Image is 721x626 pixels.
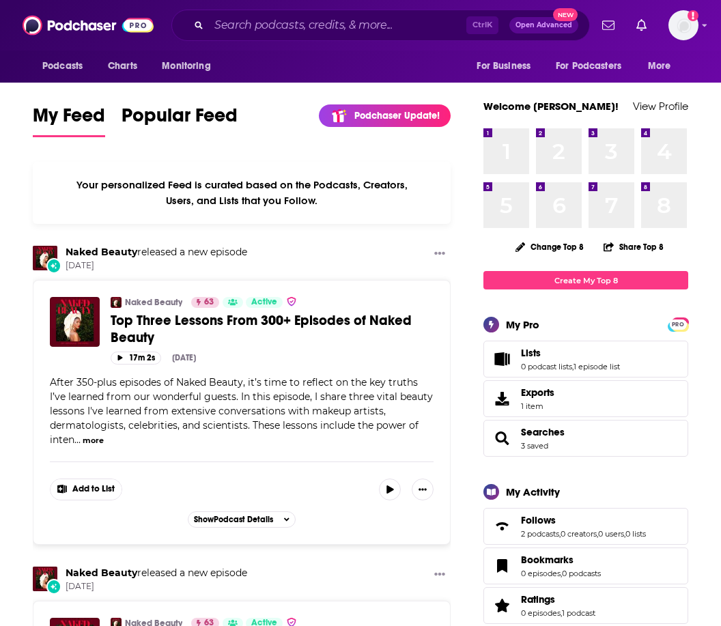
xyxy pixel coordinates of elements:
h3: released a new episode [66,567,247,580]
a: Bookmarks [488,556,515,575]
svg: Add a profile image [688,10,698,21]
span: More [648,57,671,76]
img: Podchaser - Follow, Share and Rate Podcasts [23,12,154,38]
span: , [597,529,598,539]
button: Show More Button [51,479,122,500]
a: Create My Top 8 [483,271,688,289]
span: , [624,529,625,539]
button: Show More Button [429,246,451,263]
div: New Episode [46,579,61,594]
a: My Feed [33,104,105,137]
a: 0 episodes [521,608,561,618]
span: 1 item [521,401,554,411]
img: Naked Beauty [111,297,122,308]
span: For Podcasters [556,57,621,76]
a: Show notifications dropdown [631,14,652,37]
a: Active [246,297,283,308]
img: verified Badge [286,296,297,307]
span: Exports [521,386,554,399]
div: [DATE] [172,353,196,362]
span: After 350-plus episodes of Naked Beauty, it’s time to reflect on the key truths I’ve learned from... [50,376,433,446]
a: Popular Feed [122,104,238,137]
img: Naked Beauty [33,246,57,270]
a: 2 podcasts [521,529,559,539]
span: , [572,362,574,371]
a: Searches [488,429,515,448]
div: My Activity [506,485,560,498]
span: Lists [521,347,541,359]
a: 3 saved [521,441,548,451]
button: open menu [467,53,548,79]
button: Show More Button [429,567,451,584]
a: 0 lists [625,529,646,539]
span: Bookmarks [483,547,688,584]
span: Logged in as Ashley_Beenen [668,10,698,40]
div: Your personalized Feed is curated based on the Podcasts, Creators, Users, and Lists that you Follow. [33,162,451,224]
span: [DATE] [66,581,247,593]
a: Lists [488,350,515,369]
span: , [559,529,561,539]
button: open menu [638,53,688,79]
span: Podcasts [42,57,83,76]
a: 1 podcast [562,608,595,618]
a: Follows [488,517,515,536]
a: 0 users [598,529,624,539]
span: PRO [670,319,686,330]
a: 0 creators [561,529,597,539]
a: 0 podcast lists [521,362,572,371]
span: Popular Feed [122,104,238,135]
div: My Pro [506,318,539,331]
a: Ratings [488,596,515,615]
span: Ratings [483,587,688,624]
button: Open AdvancedNew [509,17,578,33]
span: My Feed [33,104,105,135]
button: open menu [152,53,228,79]
span: Show Podcast Details [194,515,273,524]
span: 63 [204,296,214,309]
a: 0 podcasts [562,569,601,578]
span: For Business [477,57,531,76]
a: Searches [521,426,565,438]
span: , [561,569,562,578]
div: New Episode [46,258,61,273]
span: Follows [521,514,556,526]
span: Add to List [72,484,115,494]
span: [DATE] [66,260,247,272]
a: Top Three Lessons From 300+ Episodes of Naked Beauty [111,312,434,346]
span: Follows [483,508,688,545]
span: Active [251,296,277,309]
a: Charts [99,53,145,79]
a: Follows [521,514,646,526]
span: Bookmarks [521,554,574,566]
span: Lists [483,341,688,378]
span: Top Three Lessons From 300+ Episodes of Naked Beauty [111,312,412,346]
span: Searches [483,420,688,457]
button: open menu [33,53,100,79]
a: View Profile [633,100,688,113]
span: Ratings [521,593,555,606]
input: Search podcasts, credits, & more... [209,14,466,36]
a: 63 [191,297,219,308]
button: 17m 2s [111,352,161,365]
span: Monitoring [162,57,210,76]
p: Podchaser Update! [354,110,440,122]
img: Top Three Lessons From 300+ Episodes of Naked Beauty [50,297,100,347]
a: PRO [670,319,686,329]
span: Exports [488,389,515,408]
button: Show profile menu [668,10,698,40]
a: 0 episodes [521,569,561,578]
a: Ratings [521,593,595,606]
img: Naked Beauty [33,567,57,591]
img: User Profile [668,10,698,40]
button: open menu [547,53,641,79]
a: 1 episode list [574,362,620,371]
a: Naked Beauty [125,297,182,308]
a: Welcome [PERSON_NAME]! [483,100,619,113]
